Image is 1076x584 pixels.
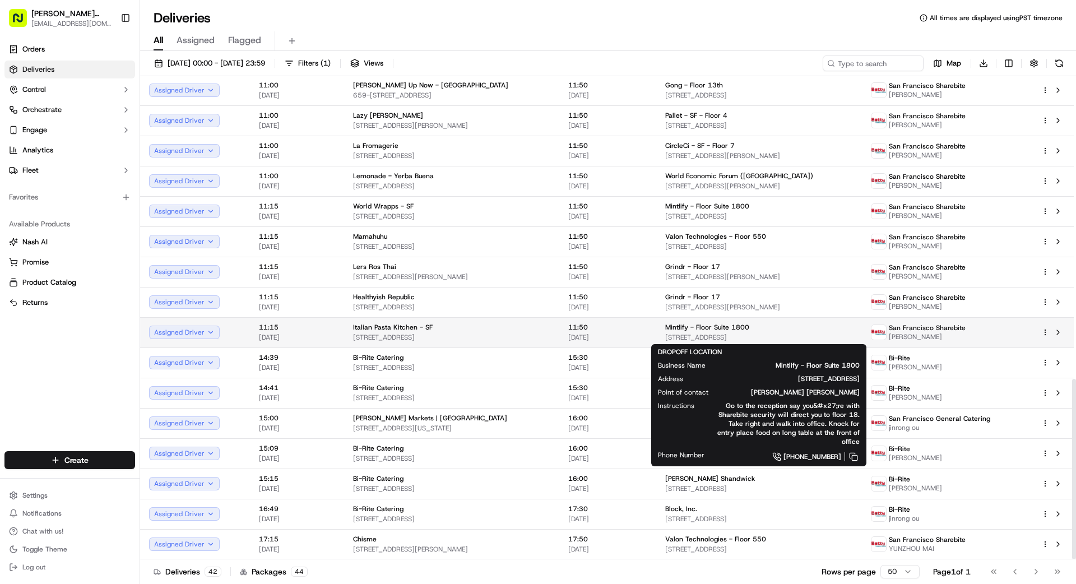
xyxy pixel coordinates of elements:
[871,416,886,430] img: betty.jpg
[22,257,49,267] span: Promise
[353,474,403,483] span: Bi-Rite Catering
[345,55,388,71] button: Views
[568,424,647,433] span: [DATE]
[568,293,647,302] span: 11:50
[154,9,211,27] h1: Deliveries
[259,545,335,554] span: [DATE]
[79,277,136,286] a: Powered byPylon
[22,545,67,554] span: Toggle Theme
[240,566,308,577] div: Packages
[871,386,886,400] img: betty.jpg
[259,474,335,483] span: 15:15
[568,151,647,160] span: [DATE]
[11,107,31,127] img: 1736555255976-a54dd68f-1ca7-489b-9aae-adbdc363a1c4
[259,414,335,423] span: 15:00
[665,323,749,332] span: Mintlify - Floor Suite 1800
[353,484,550,493] span: [STREET_ADDRESS]
[658,361,706,370] span: Business Name
[568,484,647,493] span: [DATE]
[22,491,48,500] span: Settings
[353,504,403,513] span: Bi-Rite Catering
[259,444,335,453] span: 15:09
[154,566,221,577] div: Deliveries
[353,242,550,251] span: [STREET_ADDRESS]
[568,535,647,544] span: 17:50
[280,55,336,71] button: Filters(1)
[259,81,335,90] span: 11:00
[4,523,135,539] button: Chat with us!
[568,323,647,332] span: 11:50
[353,293,415,302] span: Healthyish Republic
[889,81,966,90] span: San Francisco Sharebite
[168,58,265,68] span: [DATE] 00:00 - [DATE] 23:59
[95,252,104,261] div: 💻
[4,121,135,139] button: Engage
[4,141,135,159] a: Analytics
[889,414,990,423] span: San Francisco General Catering
[568,182,647,191] span: [DATE]
[665,151,853,160] span: [STREET_ADDRESS][PERSON_NAME]
[568,91,647,100] span: [DATE]
[149,507,220,521] button: Assigned Driver
[665,202,749,211] span: Mintlify - Floor Suite 1800
[568,212,647,221] span: [DATE]
[353,182,550,191] span: [STREET_ADDRESS]
[353,414,507,423] span: [PERSON_NAME] Markets | [GEOGRAPHIC_DATA]
[665,182,853,191] span: [STREET_ADDRESS][PERSON_NAME]
[568,202,647,211] span: 11:50
[9,298,131,308] a: Returns
[149,416,220,430] button: Assigned Driver
[928,55,966,71] button: Map
[149,477,220,490] button: Assigned Driver
[154,34,163,47] span: All
[259,272,335,281] span: [DATE]
[568,454,647,463] span: [DATE]
[22,251,86,262] span: Knowledge Base
[7,246,90,266] a: 📗Knowledge Base
[658,374,683,383] span: Address
[205,567,221,577] div: 42
[665,474,755,483] span: [PERSON_NAME] Shandwick
[871,83,886,98] img: betty.jpg
[259,262,335,271] span: 11:15
[871,446,886,461] img: betty.jpg
[22,85,46,95] span: Control
[726,388,860,397] span: [PERSON_NAME] [PERSON_NAME]
[568,393,647,402] span: [DATE]
[568,504,647,513] span: 17:30
[353,535,377,544] span: Chisme
[149,356,220,369] button: Assigned Driver
[259,121,335,130] span: [DATE]
[889,272,966,281] span: [PERSON_NAME]
[889,544,966,553] span: YUNZHOU MAI
[4,233,135,251] button: Nash AI
[568,111,647,120] span: 11:50
[568,515,647,523] span: [DATE]
[889,514,919,523] span: jinrong ou
[149,326,220,339] button: Assigned Driver
[889,444,910,453] span: Bi-Rite
[568,383,647,392] span: 15:30
[4,488,135,503] button: Settings
[568,81,647,90] span: 11:50
[50,118,154,127] div: We're available if you need us!
[665,293,720,302] span: Grindr - Floor 17
[35,174,62,183] span: bettytllc
[665,172,813,180] span: World Economic Forum ([GEOGRAPHIC_DATA])
[889,332,966,341] span: [PERSON_NAME]
[353,81,508,90] span: [PERSON_NAME] Up Now - [GEOGRAPHIC_DATA]
[4,161,135,179] button: Fleet
[353,323,433,332] span: Italian Pasta Kitchen - SF
[4,61,135,78] a: Deliveries
[665,242,853,251] span: [STREET_ADDRESS]
[259,212,335,221] span: [DATE]
[353,91,550,100] span: 659-[STREET_ADDRESS]
[568,141,647,150] span: 11:50
[191,110,204,124] button: Start new chat
[31,8,112,19] button: [PERSON_NAME] Transportation
[353,303,550,312] span: [STREET_ADDRESS]
[665,535,766,544] span: Valon Technologies - Floor 550
[889,151,966,160] span: [PERSON_NAME]
[90,246,184,266] a: 💻API Documentation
